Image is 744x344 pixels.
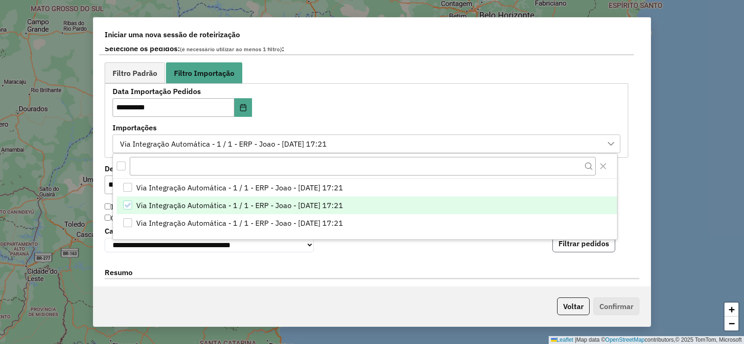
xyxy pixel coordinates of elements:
span: + [729,304,735,315]
span: Filtro Padrão [113,69,157,77]
span: Via Integração Automática - 1 / 1 - ERP - Joao - [DATE] 17:21 [136,217,343,229]
button: Voltar [557,297,590,315]
div: Map data © contributors,© 2025 TomTom, Microsoft [549,336,744,344]
a: Leaflet [551,337,573,343]
li: Via Integração Automática - 1 / 1 - ERP - Joao - 19/08/2025 17:21 [117,214,617,232]
span: Via Integração Automática - 1 / 1 - ERP - Joao - [DATE] 17:21 [136,182,343,193]
label: Selecione os pedidos: : [99,43,634,55]
span: Filtro Importação [174,69,234,77]
a: OpenStreetMap [605,337,645,343]
span: Via Integração Automática - 1 / 1 - ERP - Joao - [DATE] 17:21 [136,200,343,211]
div: All items unselected [117,162,126,170]
label: Resumo [105,267,639,279]
ul: Option List [113,179,617,231]
input: Incluir os pedidos desse período que não corresponderem aos demais filtro como NR [105,203,111,209]
label: Importações [113,122,620,133]
span: (é necessário utilizar ao menos 1 filtro) [180,46,282,53]
a: Zoom out [724,317,738,331]
label: Incluir os pedidos desse período que não corresponderem aos demais filtro como NR [105,201,396,212]
button: Choose Date [234,98,252,117]
li: Via Integração Automática - 1 / 1 - ERP - Joao - 19/08/2025 17:21 [117,196,617,214]
button: Filtrar pedidos [552,235,615,252]
div: Via Integração Automática - 1 / 1 - ERP - Joao - [DATE] 17:21 [117,135,330,153]
a: Zoom in [724,303,738,317]
label: De: [105,163,346,174]
label: Data Importação Pedidos [113,86,324,97]
span: Iniciar uma nova sessão de roteirização [105,29,240,40]
button: Close [596,159,611,174]
span: | [575,337,576,343]
li: Via Integração Automática - 1 / 1 - ERP - Joao - 19/08/2025 17:21 [117,179,617,196]
span: − [729,317,735,329]
label: Categoria: [105,225,314,236]
label: Considerar os clientes sem setor vinculado [105,212,255,223]
input: Considerar os clientes sem setor vinculado [105,215,111,221]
